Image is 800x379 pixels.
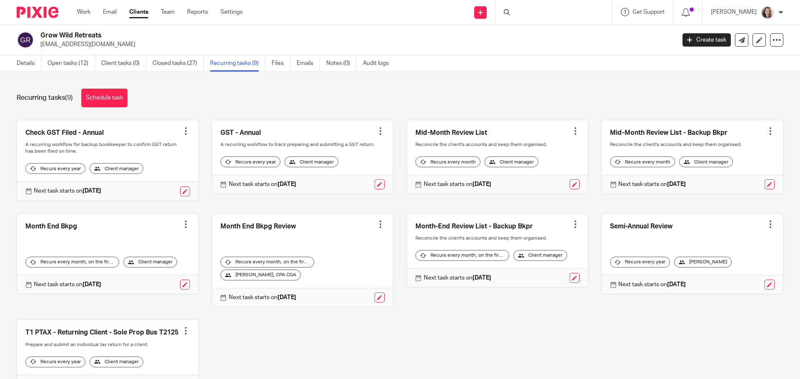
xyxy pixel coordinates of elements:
img: IMG_7896.JPG [761,6,774,19]
a: Schedule task [81,89,127,107]
p: [EMAIL_ADDRESS][DOMAIN_NAME] [40,40,670,49]
div: Client manager [90,163,143,174]
div: Recurs every month, on the first workday [25,257,119,268]
span: Get Support [632,9,665,15]
a: Settings [220,8,242,16]
strong: [DATE] [277,181,296,187]
strong: [DATE] [472,275,491,281]
img: Pixie [17,7,58,18]
strong: [DATE] [472,181,491,187]
a: Reports [187,8,208,16]
a: Details [17,55,41,72]
div: Client manager [485,156,538,167]
div: Recurs every month, on the first workday [415,250,509,261]
div: Recurs every year [25,163,85,174]
div: Recurs every year [610,257,670,268]
div: Client manager [123,257,177,268]
div: [PERSON_NAME] [674,257,732,268]
p: Next task starts on [424,180,491,188]
p: Next task starts on [618,280,686,289]
div: Client manager [90,357,143,367]
a: Recurring tasks (9) [210,55,265,72]
strong: [DATE] [277,295,296,300]
a: Team [161,8,175,16]
div: Recurs every month [610,156,675,167]
div: Recurs every month [415,156,480,167]
div: Recurs every month, on the first workday [220,257,314,268]
p: Next task starts on [34,280,101,289]
p: Next task starts on [618,180,686,188]
p: Next task starts on [229,180,296,188]
a: Work [77,8,90,16]
a: Open tasks (12) [47,55,95,72]
a: Closed tasks (27) [152,55,204,72]
a: Audit logs [363,55,395,72]
h1: Recurring tasks [17,94,73,102]
span: (9) [65,94,73,101]
strong: [DATE] [667,181,686,187]
strong: [DATE] [667,282,686,287]
h2: Grow Wild Retreats [40,31,544,40]
a: Email [103,8,117,16]
strong: [DATE] [82,282,101,287]
img: svg%3E [17,31,34,49]
p: Next task starts on [424,274,491,282]
a: Client tasks (0) [101,55,146,72]
p: Next task starts on [34,187,101,195]
div: Recurs every year [220,156,280,167]
p: [PERSON_NAME] [711,8,757,16]
div: [PERSON_NAME], CPA CGA [220,270,301,280]
strong: [DATE] [82,188,101,194]
a: Emails [297,55,320,72]
a: Clients [129,8,148,16]
a: Files [272,55,290,72]
div: Recurs every year [25,357,85,367]
div: Client manager [285,156,338,167]
div: Client manager [679,156,733,167]
a: Notes (0) [326,55,357,72]
a: Create task [682,33,731,47]
div: Client manager [513,250,567,261]
p: Next task starts on [229,293,296,302]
